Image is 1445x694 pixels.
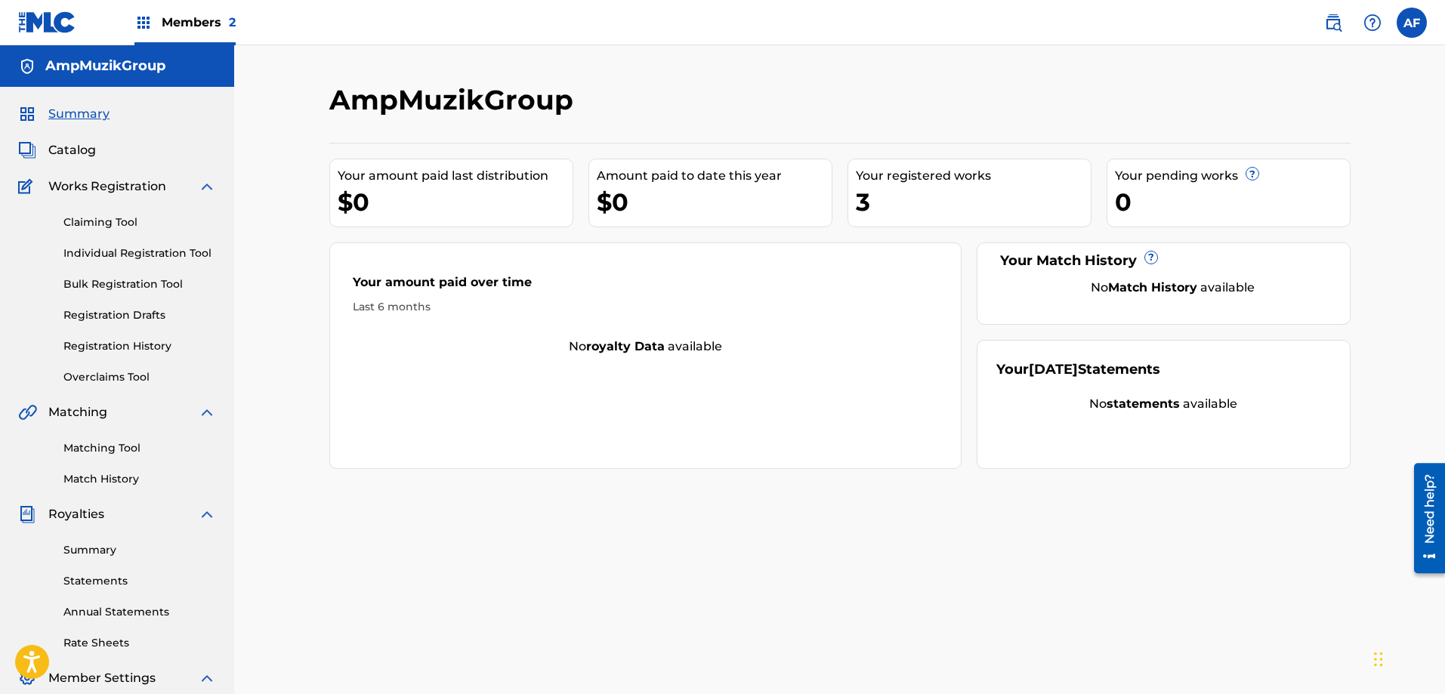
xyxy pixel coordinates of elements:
img: search [1324,14,1342,32]
div: Your amount paid over time [353,273,939,299]
img: Accounts [18,57,36,76]
iframe: Chat Widget [1369,622,1445,694]
span: Member Settings [48,669,156,687]
img: Member Settings [18,669,36,687]
a: Claiming Tool [63,214,216,230]
img: Summary [18,105,36,123]
div: Your amount paid last distribution [338,167,573,185]
a: Public Search [1318,8,1348,38]
div: No available [996,395,1331,413]
div: $0 [597,185,832,219]
a: SummarySummary [18,105,110,123]
img: Top Rightsholders [134,14,153,32]
a: Registration Drafts [63,307,216,323]
span: Royalties [48,505,104,523]
span: ? [1145,251,1157,264]
span: Works Registration [48,177,166,196]
span: Members [162,14,236,31]
div: 3 [856,185,1091,219]
a: Matching Tool [63,440,216,456]
a: Individual Registration Tool [63,245,216,261]
div: Help [1357,8,1388,38]
a: Rate Sheets [63,635,216,651]
a: Statements [63,573,216,589]
span: Summary [48,105,110,123]
a: Overclaims Tool [63,369,216,385]
a: Annual Statements [63,604,216,620]
span: Catalog [48,141,96,159]
h5: AmpMuzikGroup [45,57,165,75]
div: Your registered works [856,167,1091,185]
div: No available [1015,279,1331,297]
strong: statements [1107,396,1180,411]
img: expand [198,177,216,196]
div: $0 [338,185,573,219]
img: expand [198,669,216,687]
div: Your Match History [996,251,1331,271]
a: Match History [63,471,216,487]
div: Last 6 months [353,299,939,315]
span: 2 [229,15,236,29]
strong: Match History [1108,280,1197,295]
img: Royalties [18,505,36,523]
div: 0 [1115,185,1350,219]
div: User Menu [1397,8,1427,38]
img: expand [198,505,216,523]
img: expand [198,403,216,421]
img: MLC Logo [18,11,76,33]
div: No available [330,338,962,356]
a: CatalogCatalog [18,141,96,159]
a: Summary [63,542,216,558]
h2: AmpMuzikGroup [329,83,581,117]
span: ? [1246,168,1258,180]
span: Matching [48,403,107,421]
img: Matching [18,403,37,421]
a: Registration History [63,338,216,354]
iframe: Resource Center [1403,458,1445,579]
a: Bulk Registration Tool [63,276,216,292]
div: Drag [1374,637,1383,682]
div: Your pending works [1115,167,1350,185]
strong: royalty data [586,339,665,353]
span: [DATE] [1029,361,1078,378]
img: Catalog [18,141,36,159]
div: Your Statements [996,359,1160,380]
div: Amount paid to date this year [597,167,832,185]
img: help [1363,14,1382,32]
img: Works Registration [18,177,38,196]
